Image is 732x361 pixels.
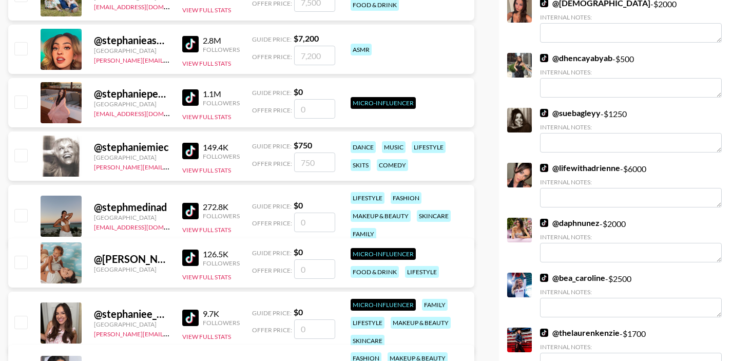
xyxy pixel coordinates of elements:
[351,192,384,204] div: lifestyle
[351,159,371,171] div: skits
[182,203,199,219] img: TikTok
[94,161,295,171] a: [PERSON_NAME][EMAIL_ADDRESS][PERSON_NAME][DOMAIN_NAME]
[294,153,335,172] input: 750
[294,319,335,339] input: 0
[94,265,170,273] div: [GEOGRAPHIC_DATA]
[540,68,722,76] div: Internal Notes:
[294,200,303,210] strong: $ 0
[252,106,292,114] span: Offer Price:
[294,213,335,232] input: 0
[252,309,292,317] span: Guide Price:
[182,89,199,106] img: TikTok
[182,143,199,159] img: TikTok
[182,113,231,121] button: View Full Stats
[203,46,240,53] div: Followers
[252,89,292,97] span: Guide Price:
[182,36,199,52] img: TikTok
[203,249,240,259] div: 126.5K
[377,159,408,171] div: comedy
[203,259,240,267] div: Followers
[252,142,292,150] span: Guide Price:
[382,141,406,153] div: music
[540,163,620,173] a: @lifewithadrienne
[540,53,722,98] div: - $ 500
[540,274,548,282] img: TikTok
[294,307,303,317] strong: $ 0
[351,266,399,278] div: food & drink
[391,317,451,329] div: makeup & beauty
[540,329,548,337] img: TikTok
[94,253,170,265] div: @ [PERSON_NAME]
[540,233,722,241] div: Internal Notes:
[540,163,722,207] div: - $ 6000
[252,249,292,257] span: Guide Price:
[391,192,421,204] div: fashion
[182,333,231,340] button: View Full Stats
[294,247,303,257] strong: $ 0
[94,54,246,64] a: [PERSON_NAME][EMAIL_ADDRESS][DOMAIN_NAME]
[417,210,451,222] div: skincare
[182,226,231,234] button: View Full Stats
[540,218,600,228] a: @daphnunez
[203,142,240,153] div: 149.4K
[94,320,170,328] div: [GEOGRAPHIC_DATA]
[294,87,303,97] strong: $ 0
[540,53,612,63] a: @dhencayabyab
[351,299,416,311] div: Micro-Influencer
[540,164,548,172] img: TikTok
[252,219,292,227] span: Offer Price:
[203,153,240,160] div: Followers
[94,100,170,108] div: [GEOGRAPHIC_DATA]
[294,99,335,119] input: 0
[203,309,240,319] div: 9.7K
[94,108,197,118] a: [EMAIL_ADDRESS][DOMAIN_NAME]
[252,267,292,274] span: Offer Price:
[540,178,722,186] div: Internal Notes:
[540,54,548,62] img: TikTok
[203,319,240,327] div: Followers
[94,308,170,320] div: @ stephaniee_martinez
[294,46,335,65] input: 7,200
[252,160,292,167] span: Offer Price:
[422,299,448,311] div: family
[351,317,384,329] div: lifestyle
[94,221,197,231] a: [EMAIL_ADDRESS][DOMAIN_NAME]
[540,218,722,262] div: - $ 2000
[351,228,376,240] div: family
[94,87,170,100] div: @ stephaniepena__
[540,273,605,283] a: @bea_caroline
[94,328,246,338] a: [PERSON_NAME][EMAIL_ADDRESS][DOMAIN_NAME]
[540,123,722,131] div: Internal Notes:
[252,35,292,43] span: Guide Price:
[182,273,231,281] button: View Full Stats
[351,335,384,347] div: skincare
[94,141,170,154] div: @ stephaniemiec
[540,108,722,153] div: - $ 1250
[94,214,170,221] div: [GEOGRAPHIC_DATA]
[294,140,312,150] strong: $ 750
[351,141,376,153] div: dance
[540,109,548,117] img: TikTok
[294,259,335,279] input: 0
[94,34,170,47] div: @ stephanieasmrr
[94,1,197,11] a: [EMAIL_ADDRESS][DOMAIN_NAME]
[252,53,292,61] span: Offer Price:
[182,60,231,67] button: View Full Stats
[351,210,411,222] div: makeup & beauty
[351,44,372,55] div: asmr
[351,97,416,109] div: Micro-Influencer
[540,273,722,317] div: - $ 2500
[94,201,170,214] div: @ stephmedinad
[294,33,319,43] strong: $ 7,200
[540,343,722,351] div: Internal Notes:
[405,266,439,278] div: lifestyle
[252,326,292,334] span: Offer Price:
[182,6,231,14] button: View Full Stats
[203,99,240,107] div: Followers
[540,328,620,338] a: @thelaurenkenzie
[412,141,446,153] div: lifestyle
[94,47,170,54] div: [GEOGRAPHIC_DATA]
[540,108,601,118] a: @suebagleyy
[203,35,240,46] div: 2.8M
[94,154,170,161] div: [GEOGRAPHIC_DATA]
